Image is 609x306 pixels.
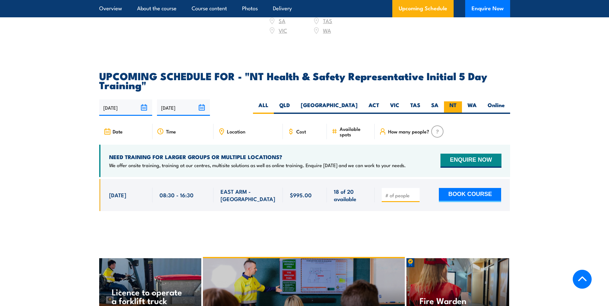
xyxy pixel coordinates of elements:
[296,129,306,134] span: Cost
[363,101,385,114] label: ACT
[405,101,426,114] label: TAS
[157,99,210,116] input: To date
[166,129,176,134] span: Time
[440,154,501,168] button: ENQUIRE NOW
[160,191,194,199] span: 08:30 - 16:30
[388,129,429,134] span: How many people?
[290,191,312,199] span: $995.00
[99,71,510,89] h2: UPCOMING SCHEDULE FOR - "NT Health & Safety Representative Initial 5 Day Training"
[109,153,406,160] h4: NEED TRAINING FOR LARGER GROUPS OR MULTIPLE LOCATIONS?
[462,101,482,114] label: WA
[99,99,152,116] input: From date
[109,162,406,168] p: We offer onsite training, training at our centres, multisite solutions as well as online training...
[444,101,462,114] label: NT
[385,192,417,199] input: # of people
[109,191,126,199] span: [DATE]
[295,101,363,114] label: [GEOGRAPHIC_DATA]
[439,188,501,202] button: BOOK COURSE
[253,101,274,114] label: ALL
[385,101,405,114] label: VIC
[227,129,245,134] span: Location
[274,101,295,114] label: QLD
[340,126,370,137] span: Available spots
[426,101,444,114] label: SA
[113,129,123,134] span: Date
[482,101,510,114] label: Online
[221,188,276,203] span: EAST ARM - [GEOGRAPHIC_DATA]
[334,188,368,203] span: 18 of 20 available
